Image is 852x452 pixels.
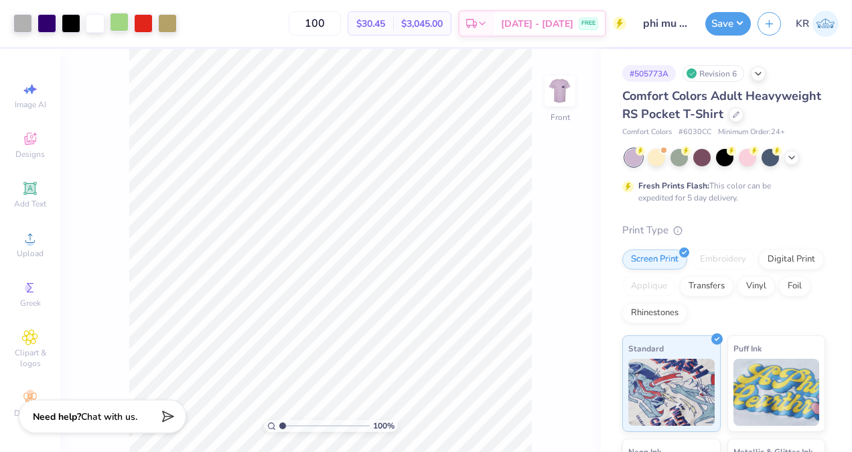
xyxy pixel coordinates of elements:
[81,410,137,423] span: Chat with us.
[796,16,809,32] span: KR
[401,17,443,31] span: $3,045.00
[14,199,46,209] span: Add Text
[622,249,687,270] div: Screen Print
[812,11,839,37] img: Kate Ruffin
[759,249,824,270] div: Digital Print
[373,420,395,432] span: 100 %
[779,276,810,296] div: Foil
[622,276,676,296] div: Applique
[691,249,755,270] div: Embroidery
[683,65,744,82] div: Revision 6
[733,359,820,426] img: Puff Ink
[638,180,803,204] div: This color can be expedited for 5 day delivery.
[622,303,687,323] div: Rhinestones
[622,65,676,82] div: # 505773A
[7,347,54,369] span: Clipart & logos
[733,341,762,355] span: Puff Ink
[705,12,751,36] button: Save
[737,276,775,296] div: Vinyl
[718,127,785,138] span: Minimum Order: 24 +
[622,223,825,238] div: Print Type
[15,99,46,110] span: Image AI
[547,78,573,105] img: Front
[15,149,45,160] span: Designs
[680,276,733,296] div: Transfers
[796,11,839,37] a: KR
[628,359,715,426] img: Standard
[622,88,821,122] span: Comfort Colors Adult Heavyweight RS Pocket T-Shirt
[628,341,664,355] span: Standard
[551,111,570,123] div: Front
[679,127,711,138] span: # 6030CC
[622,127,672,138] span: Comfort Colors
[14,408,46,418] span: Decorate
[17,248,44,259] span: Upload
[33,410,81,423] strong: Need help?
[638,180,709,191] strong: Fresh Prints Flash:
[20,298,41,308] span: Greek
[356,17,385,31] span: $30.45
[581,19,595,28] span: FREE
[501,17,573,31] span: [DATE] - [DATE]
[289,11,341,36] input: – –
[633,10,699,37] input: Untitled Design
